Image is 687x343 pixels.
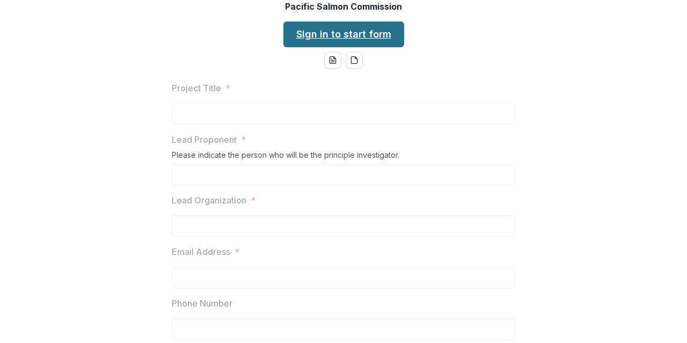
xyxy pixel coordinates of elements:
p: Phone Number [172,297,232,310]
a: Sign in to start form [283,21,404,47]
p: Lead Organization [172,194,246,207]
p: Email Address [172,245,230,258]
button: pdf-download [346,52,363,69]
p: Lead Proponent [172,133,237,146]
div: Please indicate the person who will be the principle investigator. [172,150,515,164]
button: word-download [324,52,341,69]
p: Project Title [172,82,221,94]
